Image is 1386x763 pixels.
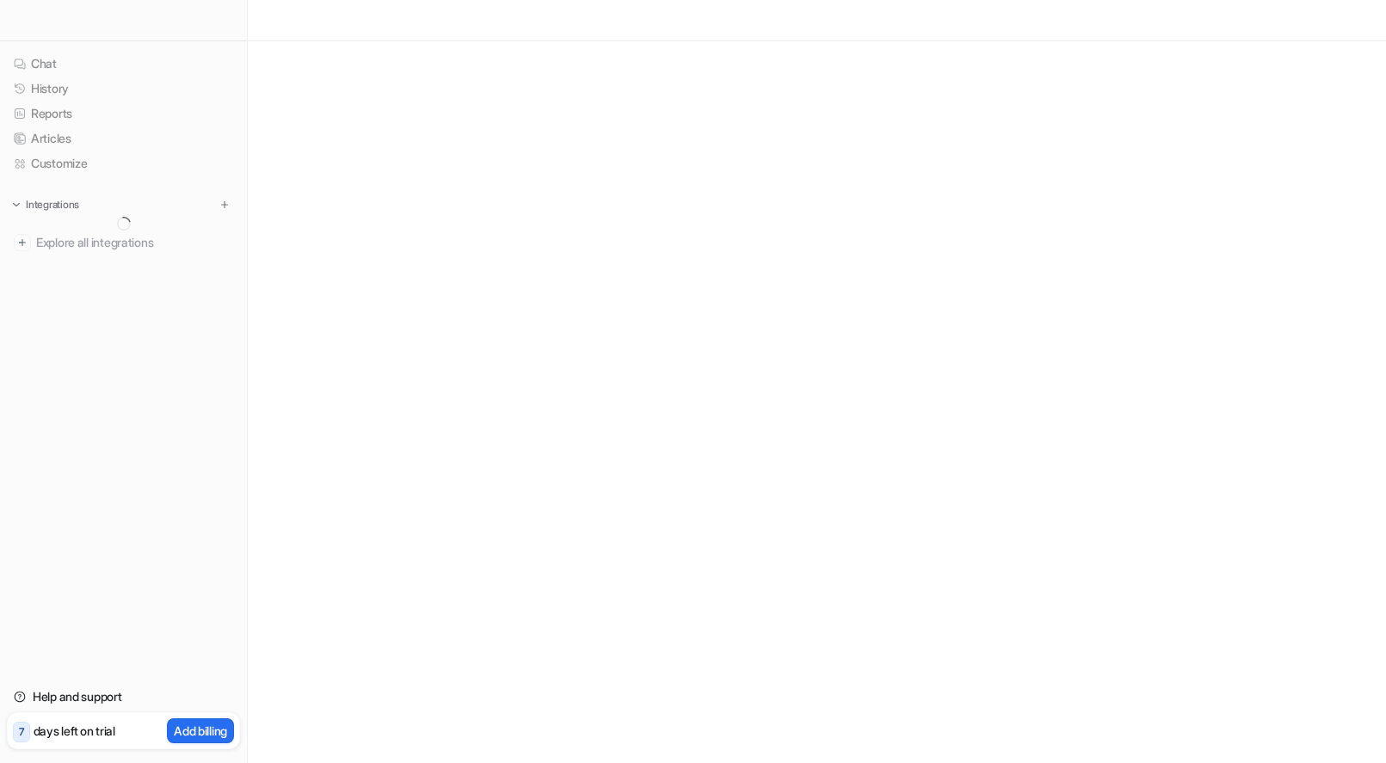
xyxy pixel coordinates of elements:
p: 7 [19,724,24,740]
a: Customize [7,151,240,175]
button: Add billing [167,718,234,743]
p: Integrations [26,198,79,212]
img: explore all integrations [14,234,31,251]
img: menu_add.svg [219,199,231,211]
span: Explore all integrations [36,229,233,256]
a: Explore all integrations [7,231,240,255]
p: days left on trial [34,722,115,740]
a: Articles [7,126,240,151]
a: Help and support [7,685,240,709]
a: History [7,77,240,101]
button: Integrations [7,196,84,213]
img: expand menu [10,199,22,211]
a: Reports [7,102,240,126]
p: Add billing [174,722,227,740]
a: Chat [7,52,240,76]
